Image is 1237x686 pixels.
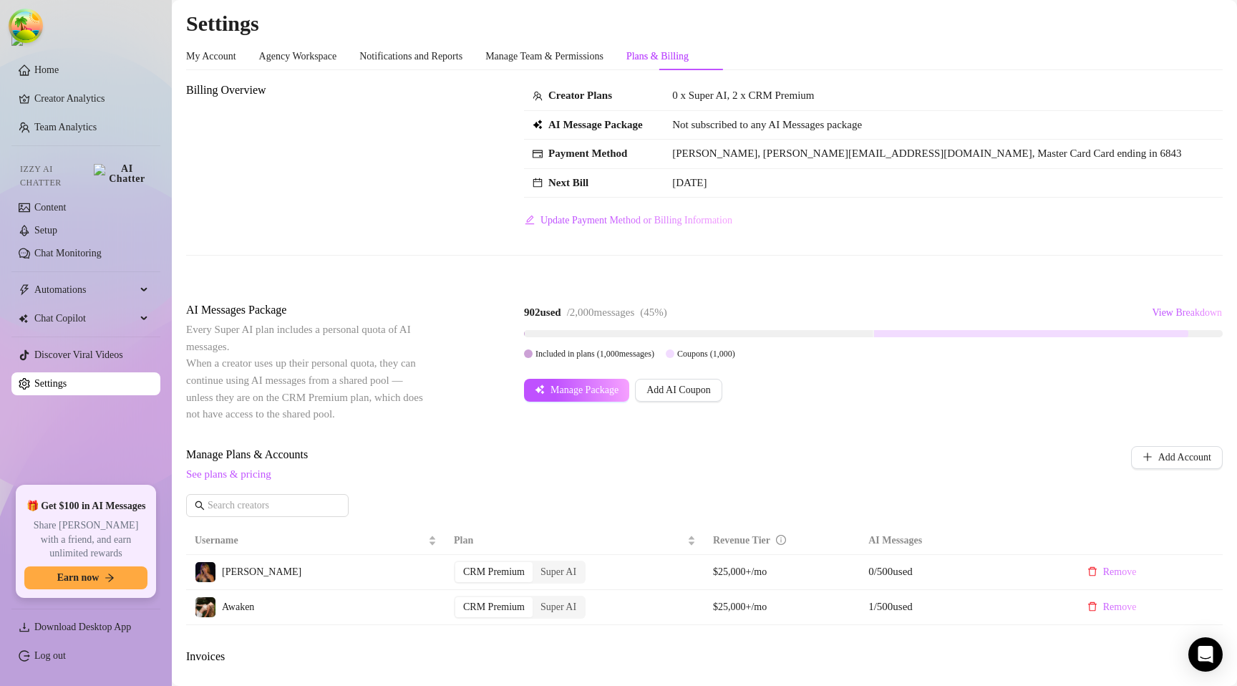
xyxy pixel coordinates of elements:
span: team [533,91,543,101]
a: Setup [34,225,57,236]
button: Remove [1076,596,1148,619]
a: Home [34,64,59,75]
span: Manage Plans & Accounts [186,446,1034,463]
strong: 902 used [524,306,561,318]
div: Super AI [533,562,584,582]
div: Open Intercom Messenger [1188,637,1223,672]
a: Team Analytics [34,122,97,132]
span: [DATE] [672,177,707,188]
h2: Settings [186,10,1223,37]
span: AI Messages Package [186,301,427,319]
div: Super AI [533,597,584,617]
span: delete [1087,566,1097,576]
span: / 2,000 messages [567,306,635,318]
td: $25,000+/mo [704,590,860,625]
span: Not subscribed to any AI Messages package [672,117,862,134]
div: Notifications and Reports [359,49,462,64]
strong: AI Message Package [548,119,643,130]
img: Heather [195,562,215,582]
span: Invoices [186,648,427,665]
span: 0 / 500 used [868,566,913,577]
div: segmented control [454,596,586,619]
span: Plan [454,533,684,549]
span: arrow-right [105,573,115,583]
a: See plans & pricing [186,468,271,480]
span: Update Payment Method or Billing Information [540,215,732,226]
strong: Next Bill [548,177,588,188]
span: Share [PERSON_NAME] with a friend, and earn unlimited rewards [24,518,147,561]
th: Username [186,527,445,555]
span: plus [1143,452,1153,462]
th: AI Messages [860,527,1067,555]
img: Awaken [195,597,215,617]
span: 🎁 Get $100 in AI Messages [26,499,146,513]
img: Chat Copilot [19,314,28,324]
span: delete [1087,602,1097,612]
span: Automations [34,279,136,301]
strong: Creator Plans [548,90,612,101]
input: Search creators [208,498,329,513]
span: calendar [533,178,543,188]
a: Content [34,202,66,213]
span: 1 / 500 used [868,601,913,612]
span: Remove [1103,602,1137,613]
span: Manage Package [550,385,618,396]
span: [PERSON_NAME], [PERSON_NAME][EMAIL_ADDRESS][DOMAIN_NAME], Master Card Card ending in 6843 [672,148,1181,159]
a: Log out [34,650,66,661]
td: $25,000+/mo [704,555,860,590]
button: Earn nowarrow-right [24,566,147,589]
img: AI Chatter [94,164,149,184]
span: Add Account [1158,452,1211,463]
span: download [19,622,30,633]
button: Add AI Coupon [635,379,722,402]
span: Revenue Tier [713,535,770,546]
a: Creator Analytics [34,87,149,110]
button: Open Tanstack query devtools [11,11,40,40]
button: View Breakdown [1151,301,1223,324]
span: Chat Copilot [34,307,136,330]
span: View Breakdown [1152,307,1222,319]
span: credit-card [533,149,543,159]
div: CRM Premium [455,597,533,617]
span: edit [525,215,535,225]
span: Billing Overview [186,82,427,99]
span: ( 45 %) [640,306,667,318]
span: Download Desktop App [34,622,131,632]
div: Plans & Billing [626,49,689,64]
div: My Account [186,49,236,64]
div: Manage Team & Permissions [485,49,603,64]
div: CRM Premium [455,562,533,582]
span: Coupons ( 1,000 ) [677,349,735,359]
span: thunderbolt [19,284,30,296]
a: Chat Monitoring [34,248,102,259]
button: Update Payment Method or Billing Information [524,209,733,232]
span: search [195,501,205,511]
span: Remove [1103,566,1137,578]
span: Izzy AI Chatter [20,163,88,190]
span: Awaken [222,602,254,612]
button: Remove [1076,561,1148,584]
button: Add Account [1131,446,1223,469]
div: segmented control [454,561,586,584]
span: Username [195,533,425,549]
a: Discover Viral Videos [34,349,123,360]
button: Manage Package [524,379,629,402]
div: Agency Workspace [259,49,337,64]
span: [PERSON_NAME] [222,566,301,577]
a: Settings [34,378,67,389]
span: Included in plans ( 1,000 messages) [535,349,654,359]
strong: Payment Method [548,148,627,159]
span: Every Super AI plan includes a personal quota of AI messages. When a creator uses up their person... [186,324,423,420]
span: 0 x Super AI, 2 x CRM Premium [672,90,814,101]
span: Earn now [57,572,100,584]
th: Plan [445,527,704,555]
span: info-circle [776,535,786,545]
span: Add AI Coupon [646,385,710,396]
